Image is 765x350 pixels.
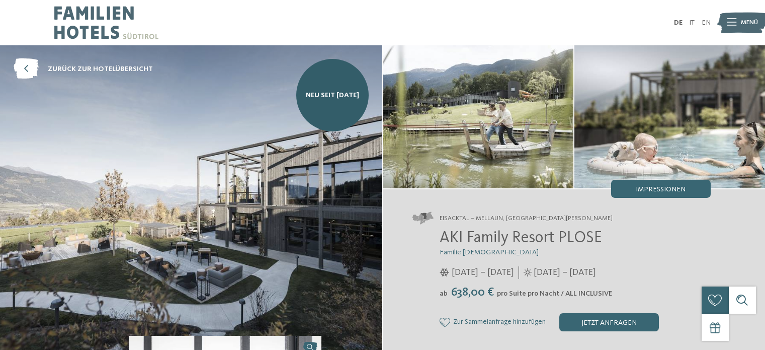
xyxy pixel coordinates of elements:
span: 638,00 € [449,287,496,299]
span: Impressionen [636,186,686,193]
span: pro Suite pro Nacht / ALL INCLUSIVE [497,290,612,297]
span: Familie [DEMOGRAPHIC_DATA] [440,249,539,256]
div: jetzt anfragen [559,313,659,331]
span: [DATE] – [DATE] [452,266,514,279]
img: AKI: Alles, was das Kinderherz begehrt [383,45,574,188]
span: [DATE] – [DATE] [534,266,596,279]
span: Eisacktal – Mellaun, [GEOGRAPHIC_DATA][PERSON_NAME] [440,214,613,223]
i: Öffnungszeiten im Winter [440,268,449,276]
span: NEU seit [DATE] [306,90,359,100]
span: ab [440,290,448,297]
a: DE [674,19,683,26]
span: Zur Sammelanfrage hinzufügen [453,318,546,326]
a: IT [689,19,695,26]
span: Menü [741,18,758,27]
a: zurück zur Hotelübersicht [14,59,153,80]
img: AKI: Alles, was das Kinderherz begehrt [574,45,765,188]
span: zurück zur Hotelübersicht [48,64,153,74]
i: Öffnungszeiten im Sommer [524,268,532,276]
a: EN [702,19,711,26]
span: AKI Family Resort PLOSE [440,230,602,246]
